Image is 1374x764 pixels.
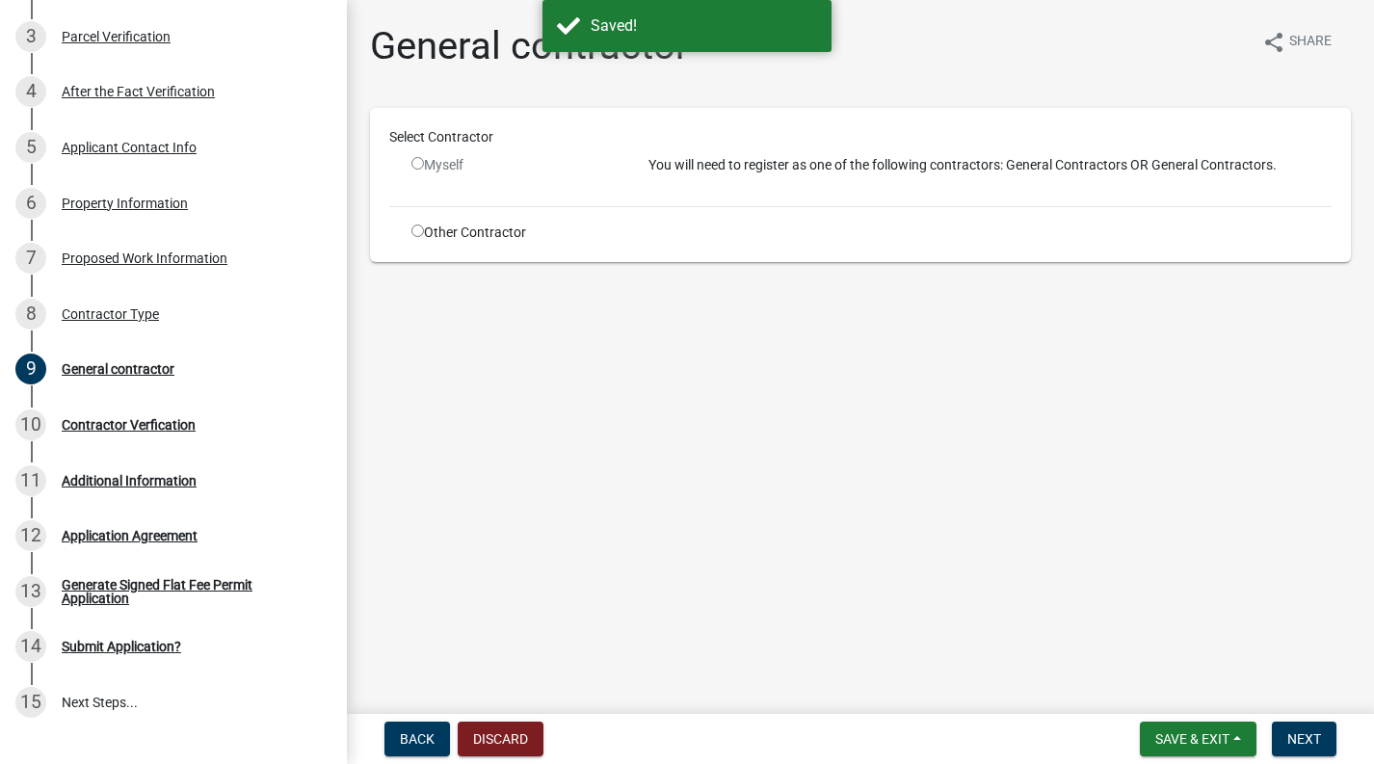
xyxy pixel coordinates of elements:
[15,76,46,107] div: 4
[62,640,181,653] div: Submit Application?
[15,132,46,163] div: 5
[1262,31,1285,54] i: share
[411,155,620,175] div: Myself
[62,30,171,43] div: Parcel Verification
[458,722,543,756] button: Discard
[384,722,450,756] button: Back
[15,631,46,662] div: 14
[15,576,46,607] div: 13
[15,188,46,219] div: 6
[15,21,46,52] div: 3
[15,465,46,496] div: 11
[1140,722,1256,756] button: Save & Exit
[62,197,188,210] div: Property Information
[400,731,435,747] span: Back
[591,14,817,38] div: Saved!
[1247,23,1347,61] button: shareShare
[15,687,46,718] div: 15
[62,362,174,376] div: General contractor
[62,578,316,605] div: Generate Signed Flat Fee Permit Application
[62,141,197,154] div: Applicant Contact Info
[15,520,46,551] div: 12
[1289,31,1332,54] span: Share
[375,127,1346,147] div: Select Contractor
[648,155,1332,175] p: You will need to register as one of the following contractors: General Contractors OR General Con...
[15,299,46,329] div: 8
[15,409,46,440] div: 10
[370,23,689,69] h1: General contractor
[62,529,198,542] div: Application Agreement
[62,418,196,432] div: Contractor Verfication
[15,243,46,274] div: 7
[62,251,227,265] div: Proposed Work Information
[1155,731,1229,747] span: Save & Exit
[62,474,197,487] div: Additional Information
[1287,731,1321,747] span: Next
[62,85,215,98] div: After the Fact Verification
[1272,722,1336,756] button: Next
[397,223,634,243] div: Other Contractor
[15,354,46,384] div: 9
[62,307,159,321] div: Contractor Type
